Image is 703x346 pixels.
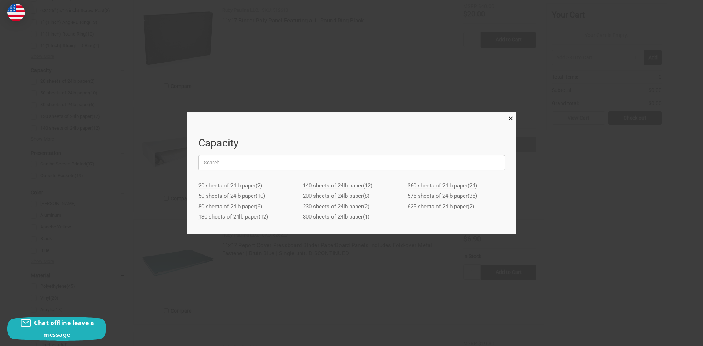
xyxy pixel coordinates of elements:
[468,203,474,210] span: (2)
[34,319,94,339] span: Chat offline leave a message
[363,193,369,199] span: (8)
[198,155,505,170] input: Search
[303,212,400,222] a: 300 sheets of 24lb paper(1)
[256,182,262,189] span: (2)
[408,181,505,191] a: 360 sheets of 24lb paper(24)
[303,181,400,191] a: 140 sheets of 24lb paper(12)
[256,193,265,199] span: (10)
[363,182,372,189] span: (12)
[198,201,296,212] a: 80 sheets of 24lb paper(6)
[303,201,400,212] a: 230 sheets of 24lb paper(2)
[258,213,268,220] span: (12)
[198,181,296,191] a: 20 sheets of 24lb paper(2)
[408,201,505,212] a: 625 sheets of 24lb paper(2)
[7,4,25,21] img: duty and tax information for United States
[198,191,296,201] a: 50 sheets of 24lb paper(10)
[303,191,400,201] a: 200 sheets of 24lb paper(8)
[408,191,505,201] a: 575 sheets of 24lb paper(35)
[198,212,296,222] a: 130 sheets of 24lb paper(12)
[363,213,369,220] span: (1)
[508,114,513,124] span: ×
[363,203,369,210] span: (2)
[7,317,106,341] button: Chat offline leave a message
[468,182,477,189] span: (24)
[468,193,477,199] span: (35)
[507,114,514,122] a: Close
[256,203,262,210] span: (6)
[198,135,505,151] h1: Capacity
